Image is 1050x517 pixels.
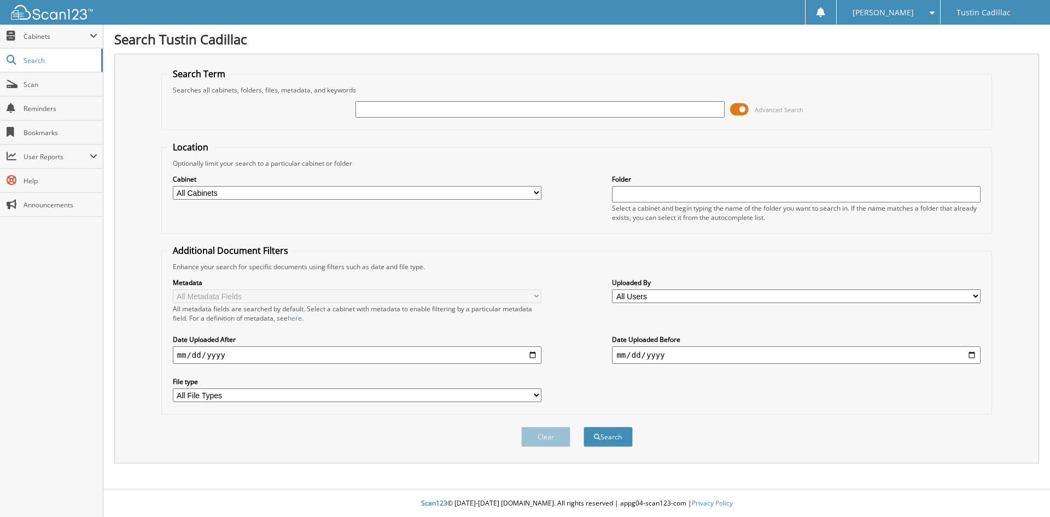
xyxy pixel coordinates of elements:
div: Searches all cabinets, folders, files, metadata, and keywords [167,85,987,95]
label: Uploaded By [612,278,981,287]
span: Reminders [24,104,97,113]
span: Bookmarks [24,128,97,137]
input: end [612,346,981,364]
button: Search [584,427,633,447]
label: Metadata [173,278,541,287]
span: Advanced Search [755,106,803,114]
label: Folder [612,175,981,184]
a: Privacy Policy [692,498,733,508]
span: Cabinets [24,32,90,41]
div: Optionally limit your search to a particular cabinet or folder [167,159,987,168]
label: Date Uploaded Before [612,335,981,344]
span: Scan [24,80,97,89]
span: Scan123 [421,498,447,508]
a: here [288,313,302,323]
legend: Search Term [167,68,231,80]
span: Announcements [24,200,97,210]
button: Clear [521,427,570,447]
legend: Location [167,141,214,153]
span: Tustin Cadillac [956,9,1011,16]
legend: Additional Document Filters [167,245,294,257]
span: Help [24,176,97,185]
div: Select a cabinet and begin typing the name of the folder you want to search in. If the name match... [612,204,981,222]
label: Date Uploaded After [173,335,541,344]
div: All metadata fields are searched by default. Select a cabinet with metadata to enable filtering b... [173,304,541,323]
h1: Search Tustin Cadillac [114,30,1039,48]
span: User Reports [24,152,90,161]
div: © [DATE]-[DATE] [DOMAIN_NAME]. All rights reserved | appg04-scan123-com | [103,490,1050,517]
img: scan123-logo-white.svg [11,5,93,20]
input: start [173,346,541,364]
label: File type [173,377,541,386]
span: Search [24,56,96,65]
label: Cabinet [173,175,541,184]
span: [PERSON_NAME] [853,9,914,16]
div: Enhance your search for specific documents using filters such as date and file type. [167,262,987,271]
